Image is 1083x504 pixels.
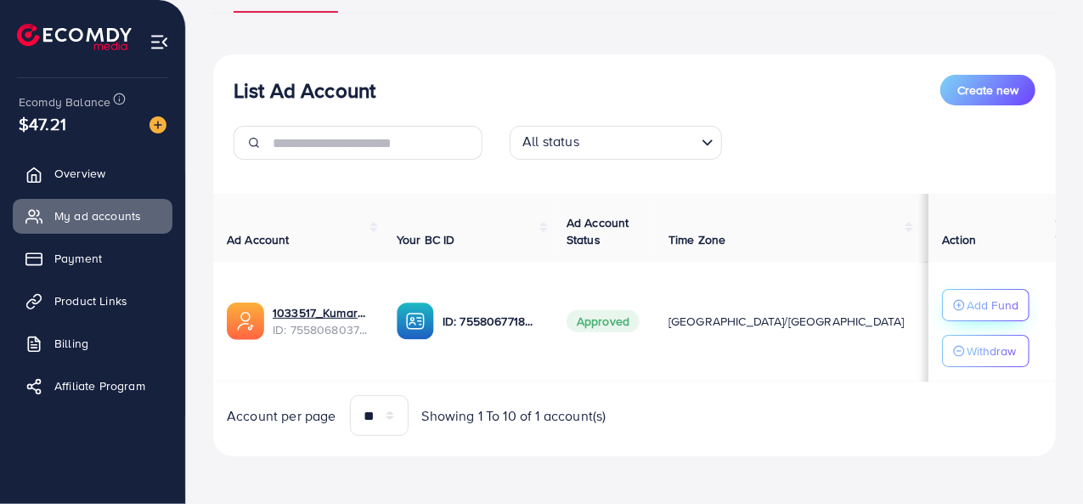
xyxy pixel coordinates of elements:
span: My ad accounts [54,207,141,224]
img: menu [149,32,169,52]
span: Affiliate Program [54,377,145,394]
p: ID: 7558067718818430977 [443,311,539,331]
span: Product Links [54,292,127,309]
span: Create new [957,82,1018,99]
button: Withdraw [942,335,1029,367]
div: Search for option [510,126,722,160]
p: Add Fund [967,295,1018,315]
span: Ad Account [227,231,290,248]
button: Add Fund [942,289,1029,321]
span: Billing [54,335,88,352]
a: Affiliate Program [13,369,172,403]
span: ID: 7558068037274845201 [273,321,369,338]
span: Ecomdy Balance [19,93,110,110]
a: Overview [13,156,172,190]
button: Create new [940,75,1035,105]
p: Withdraw [967,341,1016,361]
span: Time Zone [668,231,725,248]
iframe: Chat [1011,428,1070,491]
h3: List Ad Account [234,78,375,103]
div: <span class='underline'>1033517_Kumar757_1759749870200</span></br>7558068037274845201 [273,304,369,339]
span: Ad Account Status [567,214,629,248]
a: Payment [13,241,172,275]
a: My ad accounts [13,199,172,233]
img: image [149,116,166,133]
span: Showing 1 To 10 of 1 account(s) [422,406,606,426]
span: All status [519,128,583,156]
img: ic-ba-acc.ded83a64.svg [397,303,434,340]
img: ic-ads-acc.e4c84228.svg [227,303,264,340]
a: 1033517_Kumar757_1759749870200 [273,304,369,321]
span: Action [942,231,976,248]
input: Search for option [584,129,695,156]
span: Approved [567,310,640,332]
span: Your BC ID [397,231,455,248]
a: Product Links [13,284,172,318]
span: Overview [54,165,105,182]
span: Payment [54,250,102,267]
span: [GEOGRAPHIC_DATA]/[GEOGRAPHIC_DATA] [668,313,905,330]
span: Account per page [227,406,336,426]
span: $47.21 [19,111,66,136]
a: Billing [13,326,172,360]
img: logo [17,24,132,50]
